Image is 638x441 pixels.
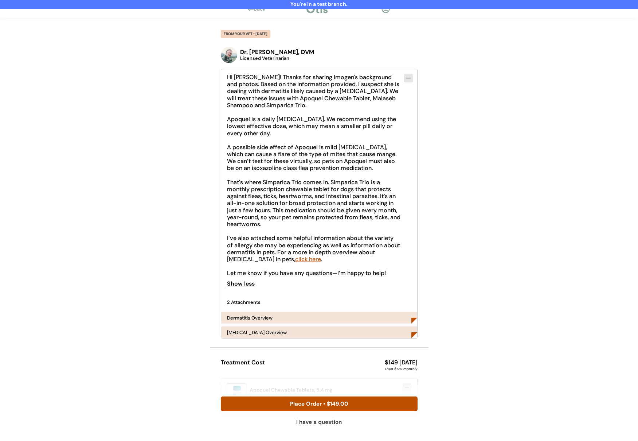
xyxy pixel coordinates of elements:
[227,316,273,320] div: Dermatitis Overview
[221,30,270,38] div: FROM YOUR VET • [DATE]
[240,49,314,55] div: Dr. [PERSON_NAME], DVM
[385,360,418,365] div: $149 [DATE]
[296,419,342,425] div: I have a question
[227,276,255,291] div: Show less
[227,74,400,276] p: Hi [PERSON_NAME]! Thanks for sharing Imogen's background and photos. Based on the information pro...
[227,330,287,335] div: [MEDICAL_DATA] Overview
[221,295,417,309] div: 2 Attachments
[384,365,418,373] div: Then $120 monthly
[411,318,417,324] img: Rectangle%20166.png
[221,396,418,411] button: Place Order • $149.00
[254,5,270,13] div: Back
[411,332,417,338] img: Rectangle%20166.png
[295,255,321,263] a: click here
[221,360,265,365] div: Treatment Cost
[240,56,289,61] div: Licensed Veterinarian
